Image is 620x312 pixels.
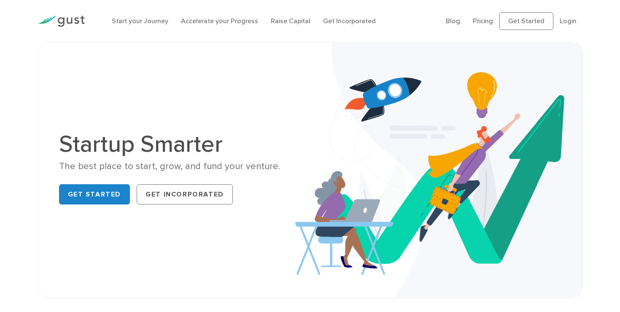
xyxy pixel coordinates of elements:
a: Get Started [59,184,130,204]
a: Get Incorporated [323,17,376,25]
a: Login [560,17,577,25]
a: Raise Capital [271,17,310,25]
h1: Startup Smarter [59,132,304,156]
a: Pricing [473,17,493,25]
a: Blog [446,17,460,25]
a: Get Started [499,12,553,30]
a: Start your Journey [112,17,168,25]
img: Gust Logo [38,16,85,27]
div: The best place to start, grow, and fund your venture. [59,160,304,172]
a: Get Incorporated [137,184,233,204]
a: Accelerate your Progress [181,17,258,25]
img: Startup Smarter Hero [295,43,582,298]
